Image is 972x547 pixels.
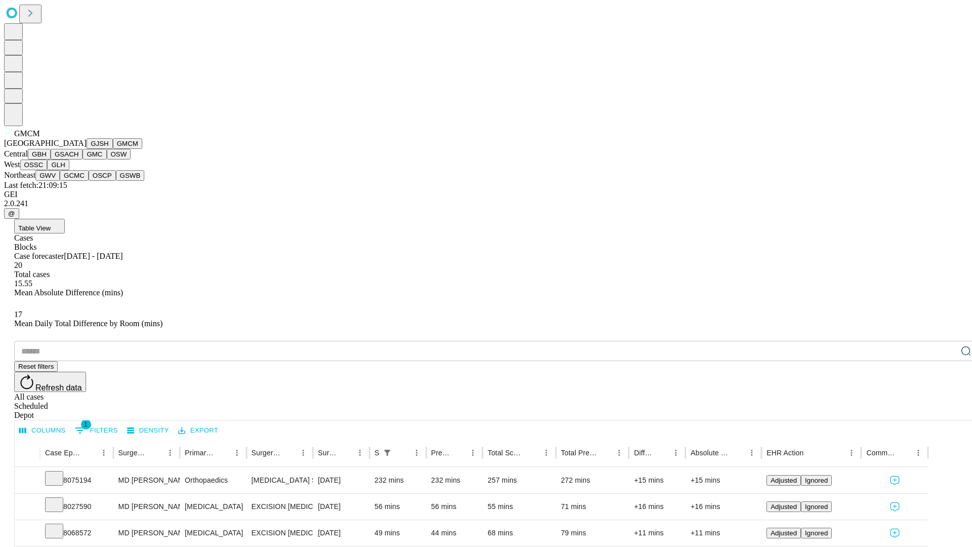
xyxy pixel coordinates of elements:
span: Table View [18,224,51,232]
button: @ [4,208,19,219]
div: 8068572 [45,520,108,546]
div: 49 mins [375,520,421,546]
button: Refresh data [14,372,86,392]
span: Refresh data [35,383,82,392]
button: Ignored [801,528,832,538]
span: Reset filters [18,363,54,370]
span: Ignored [805,503,828,511]
button: Expand [20,472,35,490]
button: GLH [47,160,69,170]
button: Menu [466,446,480,460]
span: Mean Daily Total Difference by Room (mins) [14,319,163,328]
button: Menu [163,446,177,460]
span: 1 [81,419,91,429]
button: Menu [911,446,925,460]
div: 68 mins [488,520,551,546]
button: GMC [83,149,106,160]
div: Difference [634,449,654,457]
div: +11 mins [634,520,680,546]
span: [GEOGRAPHIC_DATA] [4,139,87,147]
div: 71 mins [561,494,624,520]
button: Menu [97,446,111,460]
span: Ignored [805,529,828,537]
span: Northeast [4,171,35,179]
div: Orthopaedics [185,467,241,493]
div: Scheduled In Room Duration [375,449,379,457]
span: Adjusted [771,503,797,511]
div: +11 mins [691,520,756,546]
div: 55 mins [488,494,551,520]
button: Sort [452,446,466,460]
div: [DATE] [318,494,364,520]
span: [DATE] - [DATE] [64,252,123,260]
div: Comments [866,449,896,457]
button: Menu [745,446,759,460]
button: Menu [669,446,683,460]
button: GBH [28,149,51,160]
button: GSWB [116,170,145,181]
div: EXCISION [MEDICAL_DATA] LESION EXCEPT [MEDICAL_DATA] TRUNK ETC 3.1 TO 4 CM [252,494,308,520]
button: Sort [525,446,539,460]
button: Menu [353,446,367,460]
button: Menu [296,446,310,460]
span: Mean Absolute Difference (mins) [14,288,123,297]
div: Total Scheduled Duration [488,449,524,457]
button: Show filters [72,422,120,439]
button: Adjusted [766,528,801,538]
div: [MEDICAL_DATA] SKIN [MEDICAL_DATA] MUSCLE AND BONE [252,467,308,493]
div: EHR Action [766,449,803,457]
div: MD [PERSON_NAME] [PERSON_NAME] [118,494,175,520]
div: 8075194 [45,467,108,493]
button: Adjusted [766,501,801,512]
button: Show filters [380,446,394,460]
span: Ignored [805,477,828,484]
div: Case Epic Id [45,449,82,457]
button: Ignored [801,475,832,486]
div: 56 mins [431,494,478,520]
button: Expand [20,498,35,516]
button: OSCP [89,170,116,181]
button: GMCM [113,138,142,149]
button: Sort [395,446,410,460]
button: Ignored [801,501,832,512]
div: +15 mins [634,467,680,493]
span: Central [4,149,28,158]
div: 1 active filter [380,446,394,460]
span: 20 [14,261,22,269]
div: Primary Service [185,449,214,457]
button: Adjusted [766,475,801,486]
button: Menu [230,446,244,460]
span: @ [8,210,15,217]
button: Sort [282,446,296,460]
div: GEI [4,190,968,199]
button: Menu [539,446,553,460]
span: 17 [14,310,22,319]
div: +16 mins [634,494,680,520]
button: Sort [804,446,819,460]
div: [DATE] [318,520,364,546]
button: Sort [149,446,163,460]
button: Sort [598,446,612,460]
div: 8027590 [45,494,108,520]
button: Sort [339,446,353,460]
div: EXCISION [MEDICAL_DATA] LESION EXCEPT [MEDICAL_DATA] TRUNK ETC 3.1 TO 4 CM [252,520,308,546]
span: Adjusted [771,529,797,537]
div: [MEDICAL_DATA] [185,520,241,546]
span: West [4,160,20,169]
div: Surgeon Name [118,449,148,457]
button: GCMC [60,170,89,181]
button: Sort [83,446,97,460]
button: Menu [410,446,424,460]
div: 2.0.241 [4,199,968,208]
button: Reset filters [14,361,58,372]
span: Case forecaster [14,252,64,260]
span: 15.55 [14,279,32,288]
button: GWV [35,170,60,181]
div: 44 mins [431,520,478,546]
button: Export [176,423,221,439]
button: Menu [612,446,626,460]
div: [DATE] [318,467,364,493]
span: Total cases [14,270,50,279]
div: 232 mins [431,467,478,493]
div: 232 mins [375,467,421,493]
